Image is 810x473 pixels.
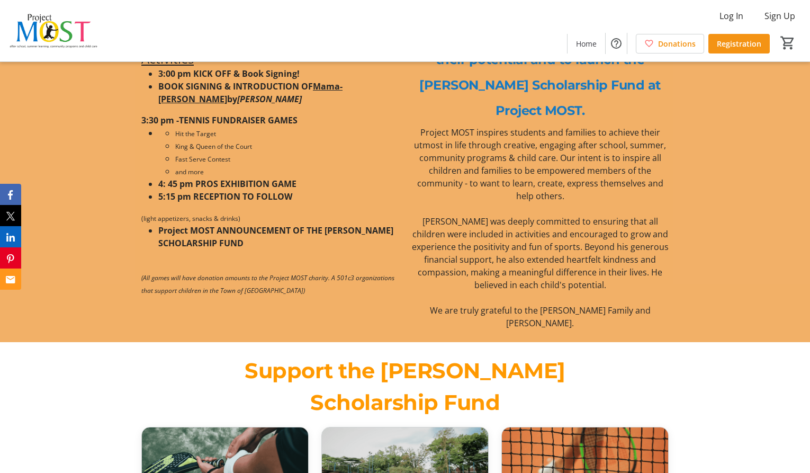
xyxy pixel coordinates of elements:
a: Home [568,34,605,53]
span: (light appetizers, snacks & drinks) [141,214,240,223]
span: Donations [658,38,696,49]
em: (All games will have donation amounts to the Project MOST charity. A 501c3 organizations that sup... [141,273,394,295]
span: Registration [717,38,761,49]
strong: 3:00 pm KICK OFF & Book Signing! [158,68,300,79]
span: and more [175,167,204,176]
span: Home [576,38,597,49]
strong: BOOK SIGNING & INTRODUCTION OF by [158,81,343,105]
strong: 3:30 pm -TENNIS FUNDRAISER GAMES [141,114,298,126]
span: Scholarship Fund [310,389,500,415]
p: Project MOST inspires students and families to achieve their utmost in life through creative, eng... [411,126,669,202]
img: Project MOST Inc.'s Logo [6,4,101,57]
p: We are truly grateful to the [PERSON_NAME] Family and [PERSON_NAME]. [411,304,669,329]
span: King & Queen of the Court [175,142,252,151]
button: Cart [778,33,797,52]
button: Help [606,33,627,54]
span: Hit the Target [175,129,216,138]
button: Sign Up [756,7,804,24]
span: Support the [PERSON_NAME] [245,358,565,383]
em: [PERSON_NAME] [237,93,302,105]
strong: 5:15 pm RECEPTION TO FOLLOW [158,191,292,202]
p: [PERSON_NAME] was deeply committed to ensuring that all children were included in activities and ... [411,215,669,291]
button: Log In [711,7,752,24]
strong: Project MOST ANNOUNCEMENT OF THE [PERSON_NAME] SCHOLARSHIP FUND [158,225,393,249]
a: Donations [636,34,704,53]
span: Log In [719,10,743,22]
a: Registration [708,34,770,53]
span: Sign Up [764,10,795,22]
span: Fast Serve Contest [175,155,230,164]
strong: 4: 45 pm PROS EXHIBITION GAME [158,178,296,190]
